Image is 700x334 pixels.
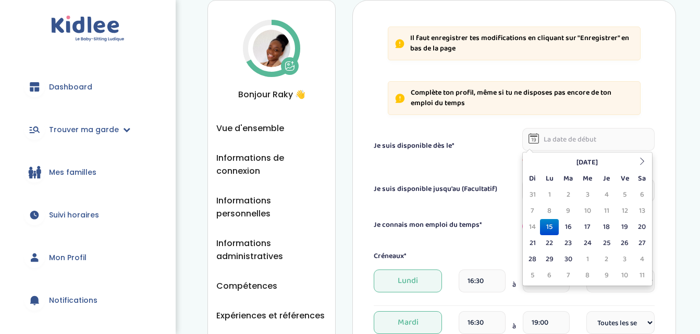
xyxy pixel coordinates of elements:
td: 31 [525,187,541,203]
td: 16 [559,219,578,235]
td: 9 [559,203,578,219]
a: Suivi horaires [16,196,160,234]
td: 28 [525,251,541,267]
input: heure de fin [523,311,570,334]
td: 2 [597,251,616,267]
span: à [512,279,516,290]
span: Notifications [49,295,97,306]
td: 23 [559,235,578,251]
td: 30 [559,251,578,267]
th: Ve [616,171,634,187]
button: Informations de connexion [216,151,327,177]
td: 10 [616,267,634,284]
a: Dashboard [16,68,160,106]
div: Oui [514,215,588,238]
td: 7 [559,267,578,284]
td: 10 [578,203,597,219]
td: 9 [597,267,616,284]
label: Créneaux* [374,251,407,262]
td: 3 [578,187,597,203]
td: 3 [616,251,634,267]
span: Trouver ma garde [49,124,119,135]
td: 8 [578,267,597,284]
label: Je suis disponible jusqu'au (Facultatif) [374,184,497,195]
input: heure de debut [459,311,506,334]
td: 14 [525,219,541,235]
span: Suivi horaires [49,210,99,221]
a: Trouver ma garde [16,111,160,148]
td: 26 [616,235,634,251]
td: 2 [559,187,578,203]
td: 8 [540,203,558,219]
th: [DATE] [540,155,634,171]
td: 24 [578,235,597,251]
td: 19 [616,219,634,235]
p: Il faut enregistrer tes modifications en cliquant sur "Enregistrer" en bas de la page [410,33,634,54]
td: 15 [540,219,558,235]
td: 1 [540,187,558,203]
td: 27 [634,235,650,251]
td: 7 [525,203,541,219]
button: Compétences [216,279,277,292]
td: 22 [540,235,558,251]
button: Informations personnelles [216,194,327,220]
img: Avatar [253,30,290,67]
td: 6 [540,267,558,284]
button: Expériences et références [216,309,325,322]
td: 17 [578,219,597,235]
span: Dashboard [49,82,92,93]
td: 12 [616,203,634,219]
span: Bonjour Raky 👋 [216,88,327,101]
th: Sa [634,171,650,187]
td: 5 [616,187,634,203]
td: 13 [634,203,650,219]
th: Je [597,171,616,187]
th: Ma [559,171,578,187]
td: 21 [525,235,541,251]
span: Mes familles [49,167,96,178]
input: La date de début [522,128,655,151]
td: 4 [634,251,650,267]
p: Complète ton profil, même si tu ne disposes pas encore de ton emploi du temps [411,88,634,108]
label: Je suis disponible dès le* [374,140,455,151]
input: heure de debut [459,269,506,292]
button: Vue d'ensemble [216,122,284,135]
label: Je connais mon emploi du temps* [374,220,482,230]
a: Mon Profil [16,239,160,276]
td: 11 [634,267,650,284]
span: à [512,321,516,332]
td: 11 [597,203,616,219]
td: 18 [597,219,616,235]
button: Informations administratives [216,237,327,263]
img: logo.svg [51,16,125,42]
td: 4 [597,187,616,203]
span: Mon Profil [49,252,87,263]
span: Mardi [374,311,442,334]
td: 6 [634,187,650,203]
th: Di [525,171,541,187]
td: 25 [597,235,616,251]
td: 1 [578,251,597,267]
th: Me [578,171,597,187]
td: 29 [540,251,558,267]
td: 20 [634,219,650,235]
th: Lu [540,171,558,187]
a: Mes familles [16,153,160,191]
a: Notifications [16,281,160,319]
span: Lundi [374,269,442,292]
td: 5 [525,267,541,284]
